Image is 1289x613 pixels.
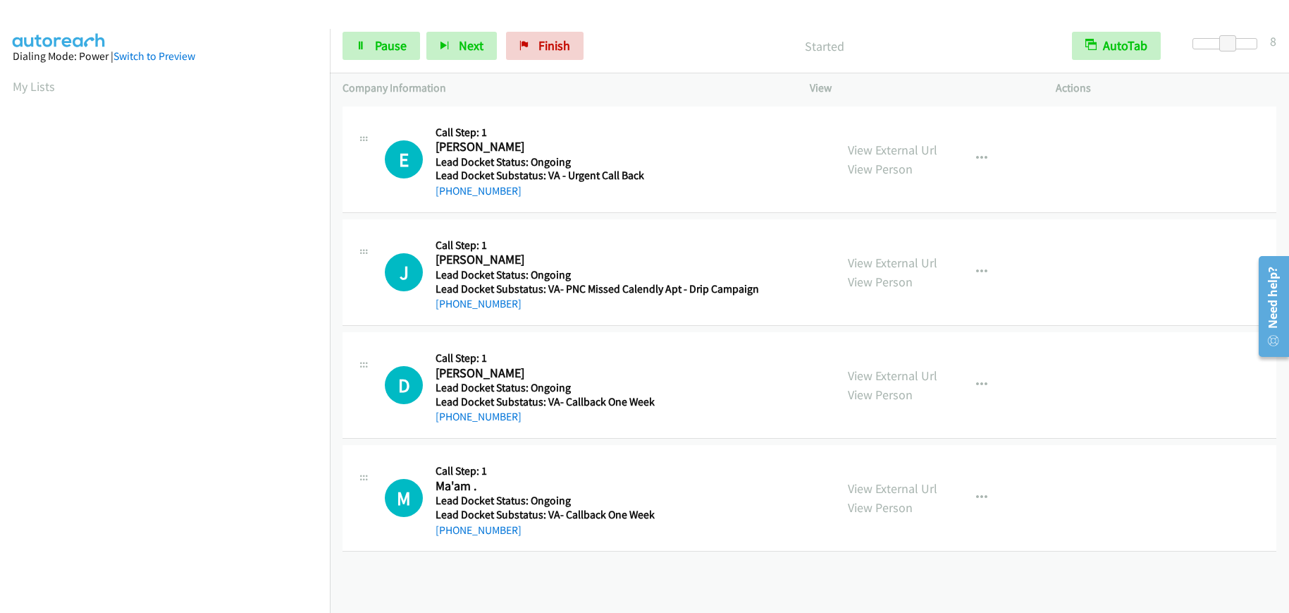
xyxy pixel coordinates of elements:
div: 8 [1270,32,1276,51]
h1: J [385,253,423,291]
p: Company Information [343,80,784,97]
a: [PHONE_NUMBER] [436,297,522,310]
h5: Lead Docket Substatus: VA - Urgent Call Back [436,169,754,183]
h5: Lead Docket Status: Ongoing [436,155,754,169]
h5: Lead Docket Status: Ongoing [436,268,759,282]
a: My Lists [13,78,55,95]
a: View Person [848,274,913,290]
a: [PHONE_NUMBER] [436,184,522,198]
a: View Person [848,499,913,516]
h2: [PERSON_NAME] [436,365,754,382]
h2: [PERSON_NAME] [436,252,754,268]
a: View Person [848,387,913,403]
a: View External Url [848,142,937,158]
p: Started [603,37,1047,56]
h5: Call Step: 1 [436,126,754,140]
h5: Call Step: 1 [436,238,759,253]
div: The call is yet to be attempted [385,253,423,291]
a: Switch to Preview [113,49,195,63]
h2: Ma'am . [436,478,754,494]
h1: E [385,140,423,178]
span: Next [459,37,483,54]
div: The call is yet to be attempted [385,140,423,178]
div: The call is yet to be attempted [385,479,423,517]
a: Finish [506,32,584,60]
p: Actions [1056,80,1276,97]
h1: D [385,366,423,404]
a: View Person [848,161,913,177]
div: Dialing Mode: Power | [13,48,317,65]
h5: Lead Docket Status: Ongoing [436,494,754,508]
span: Finish [538,37,570,54]
h5: Lead Docket Substatus: VA- Callback One Week [436,508,754,522]
iframe: Resource Center [1248,250,1289,363]
h2: [PERSON_NAME] [436,139,754,155]
p: View [810,80,1030,97]
h5: Call Step: 1 [436,464,754,478]
h5: Lead Docket Substatus: VA- Callback One Week [436,395,754,409]
span: Pause [375,37,407,54]
h5: Call Step: 1 [436,351,754,365]
div: The call is yet to be attempted [385,366,423,404]
button: Next [426,32,497,60]
a: Pause [343,32,420,60]
h5: Lead Docket Status: Ongoing [436,381,754,395]
a: View External Url [848,480,937,497]
h1: M [385,479,423,517]
a: [PHONE_NUMBER] [436,523,522,537]
a: [PHONE_NUMBER] [436,410,522,423]
a: View External Url [848,255,937,271]
a: View External Url [848,368,937,384]
button: AutoTab [1072,32,1161,60]
h5: Lead Docket Substatus: VA- PNC Missed Calendly Apt - Drip Campaign [436,282,759,296]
